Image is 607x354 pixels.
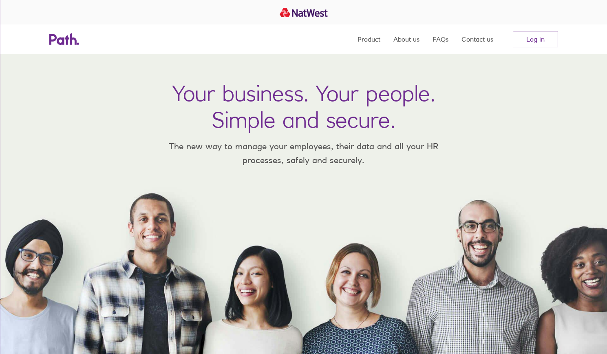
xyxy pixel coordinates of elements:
a: Contact us [461,24,493,54]
a: Log in [513,31,558,47]
a: About us [393,24,419,54]
p: The new way to manage your employees, their data and all your HR processes, safely and securely. [157,139,450,167]
h1: Your business. Your people. Simple and secure. [172,80,435,133]
a: FAQs [433,24,448,54]
a: Product [358,24,380,54]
